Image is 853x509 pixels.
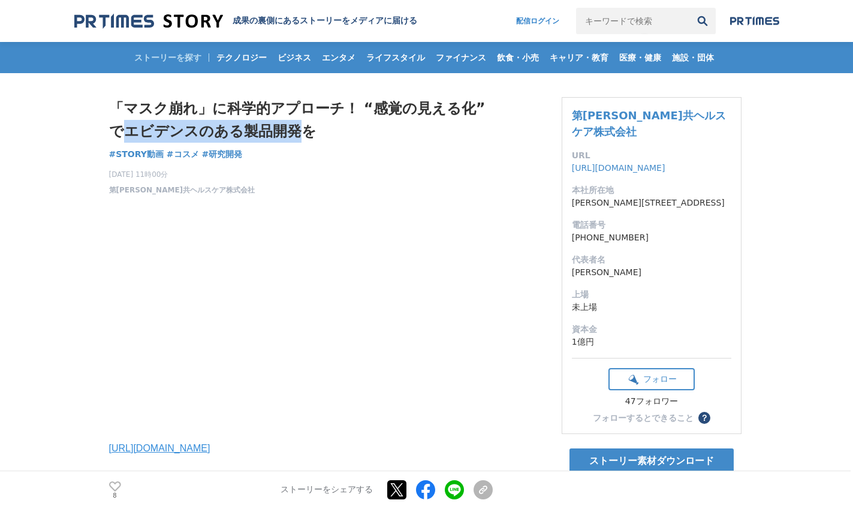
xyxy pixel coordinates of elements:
[281,485,373,496] p: ストーリーをシェアする
[608,396,695,407] div: 47フォロワー
[74,13,417,29] a: 成果の裏側にあるストーリーをメディアに届ける 成果の裏側にあるストーリーをメディアに届ける
[201,149,242,159] span: #研究開発
[109,148,164,161] a: #STORY動画
[689,8,716,34] button: 検索
[109,185,255,195] a: 第[PERSON_NAME]共ヘルスケア株式会社
[109,493,121,499] p: 8
[572,266,731,279] dd: [PERSON_NAME]
[572,109,726,138] a: 第[PERSON_NAME]共ヘルスケア株式会社
[572,288,731,301] dt: 上場
[317,52,360,63] span: エンタメ
[572,231,731,244] dd: [PHONE_NUMBER]
[361,42,430,73] a: ライフスタイル
[572,219,731,231] dt: 電話番号
[431,52,491,63] span: ファイナンス
[431,42,491,73] a: ファイナンス
[572,254,731,266] dt: 代表者名
[572,197,731,209] dd: [PERSON_NAME][STREET_ADDRESS]
[201,148,242,161] a: #研究開発
[504,8,571,34] a: 配信ログイン
[317,42,360,73] a: エンタメ
[614,42,666,73] a: 医療・健康
[700,414,709,422] span: ？
[492,52,544,63] span: 飲食・小売
[572,336,731,348] dd: 1億円
[569,448,734,474] a: ストーリー素材ダウンロード
[545,42,613,73] a: キャリア・教育
[572,301,731,314] dd: 未上場
[109,97,493,143] h1: 「マスク崩れ」に科学的アプローチ！ “感覚の見える化”でエビデンスのある製品開発を
[572,163,665,173] a: [URL][DOMAIN_NAME]
[212,42,272,73] a: テクノロジー
[614,52,666,63] span: 医療・健康
[667,52,719,63] span: 施設・団体
[545,52,613,63] span: キャリア・教育
[74,13,223,29] img: 成果の裏側にあるストーリーをメディアに届ける
[109,443,210,453] a: [URL][DOMAIN_NAME]
[572,149,731,162] dt: URL
[576,8,689,34] input: キーワードで検索
[273,42,316,73] a: ビジネス
[492,42,544,73] a: 飲食・小売
[730,16,779,26] img: prtimes
[698,412,710,424] button: ？
[167,148,199,161] a: #コスメ
[109,149,164,159] span: #STORY動画
[361,52,430,63] span: ライフスタイル
[167,149,199,159] span: #コスメ
[109,169,255,180] span: [DATE] 11時00分
[233,16,417,26] h2: 成果の裏側にあるストーリーをメディアに届ける
[667,42,719,73] a: 施設・団体
[593,414,694,422] div: フォローするとできること
[572,184,731,197] dt: 本社所在地
[212,52,272,63] span: テクノロジー
[608,368,695,390] button: フォロー
[273,52,316,63] span: ビジネス
[572,323,731,336] dt: 資本金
